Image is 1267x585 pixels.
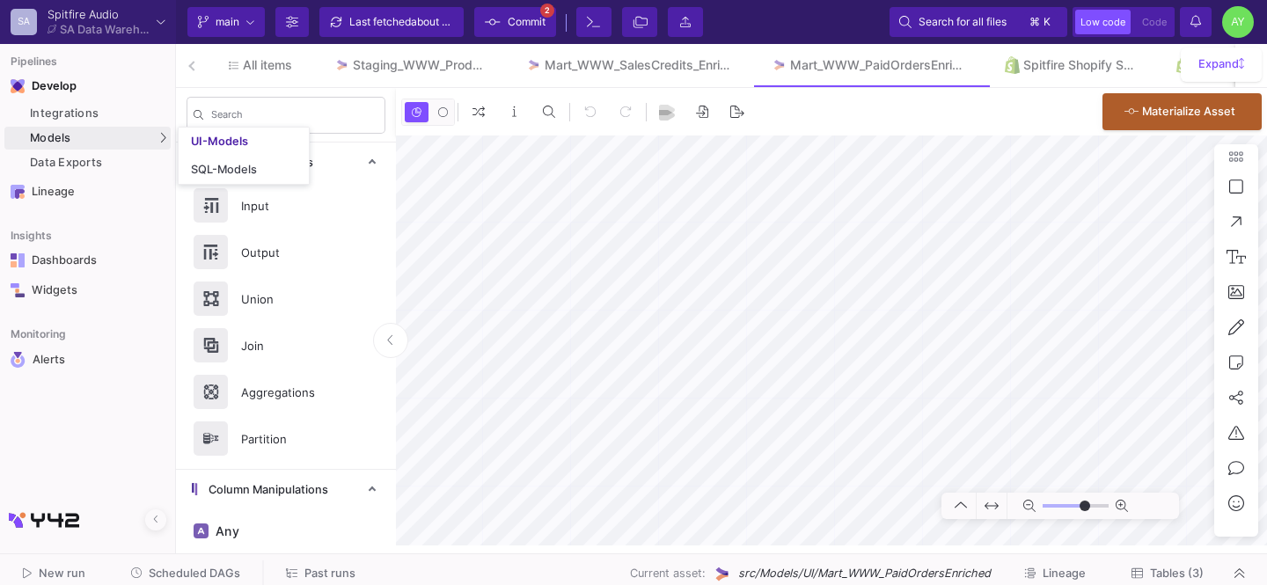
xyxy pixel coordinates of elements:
[1176,56,1191,73] img: Tab icon
[176,470,396,509] mat-expansion-panel-header: Column Manipulations
[243,58,292,72] span: All items
[353,58,484,72] div: Staging_WWW_Products
[411,15,504,28] span: about 17 hours ago
[231,426,352,452] div: Partition
[4,178,171,206] a: Navigation iconLineage
[201,483,328,497] span: Column Manipulations
[60,24,150,35] div: SA Data Warehouse
[231,193,352,219] div: Input
[39,567,85,580] span: New run
[32,185,146,199] div: Lineage
[630,565,706,581] span: Current asset:
[11,79,25,93] img: Navigation icon
[212,524,239,538] span: Any
[33,352,147,368] div: Alerts
[526,58,541,73] img: Tab icon
[772,58,787,73] img: Tab icon
[211,112,378,124] input: Search
[1142,105,1235,118] span: Materialize Asset
[508,9,546,35] span: Commit
[179,128,309,156] a: UI-Models
[890,7,1067,37] button: Search for all files⌘k
[1023,58,1134,72] div: Spitfire Shopify Store
[474,7,556,37] button: Commit
[738,565,991,581] span: src/Models/UI/Mart_WWW_PaidOrdersEnriched
[176,369,396,415] button: Aggregations
[216,9,239,35] span: main
[4,345,171,375] a: Navigation iconAlerts
[11,9,37,35] div: SA
[30,156,166,170] div: Data Exports
[1075,10,1131,34] button: Low code
[11,283,25,297] img: Navigation icon
[1217,6,1254,38] button: AY
[48,9,150,20] div: Spitfire Audio
[334,58,349,73] img: Tab icon
[32,79,58,93] div: Develop
[1043,567,1086,580] span: Lineage
[4,102,171,125] a: Integrations
[30,131,71,145] span: Models
[231,379,352,406] div: Aggregations
[1024,11,1058,33] button: ⌘k
[231,286,352,312] div: Union
[30,106,166,121] div: Integrations
[1137,10,1172,34] button: Code
[919,9,1007,35] span: Search for all files
[1044,11,1051,33] span: k
[11,352,26,368] img: Navigation icon
[11,253,25,267] img: Navigation icon
[4,151,171,174] a: Data Exports
[187,7,265,37] button: main
[11,185,25,199] img: Navigation icon
[1005,56,1020,73] img: Tab icon
[4,72,171,100] mat-expansion-panel-header: Navigation iconDevelop
[179,156,309,184] a: SQL-Models
[304,567,355,580] span: Past runs
[176,322,396,369] button: Join
[176,415,396,462] button: Partition
[545,58,729,72] div: Mart_WWW_SalesCredits_Enriched
[231,239,352,266] div: Output
[1150,567,1204,580] span: Tables (3)
[713,565,731,583] img: UI Model
[176,275,396,322] button: Union
[1102,93,1262,130] button: Materialize Asset
[176,229,396,275] button: Output
[790,58,963,72] div: Mart_WWW_PaidOrdersEnriched
[1029,11,1040,33] span: ⌘
[191,163,257,177] div: SQL-Models
[176,182,396,469] div: Table Manipulations
[191,135,248,149] div: UI-Models
[1222,6,1254,38] div: AY
[32,253,146,267] div: Dashboards
[319,7,464,37] button: Last fetchedabout 17 hours ago
[176,182,396,229] button: Input
[1142,16,1167,28] span: Code
[149,567,240,580] span: Scheduled DAGs
[4,246,171,274] a: Navigation iconDashboards
[349,9,455,35] div: Last fetched
[4,276,171,304] a: Navigation iconWidgets
[231,333,352,359] div: Join
[1080,16,1125,28] span: Low code
[32,283,146,297] div: Widgets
